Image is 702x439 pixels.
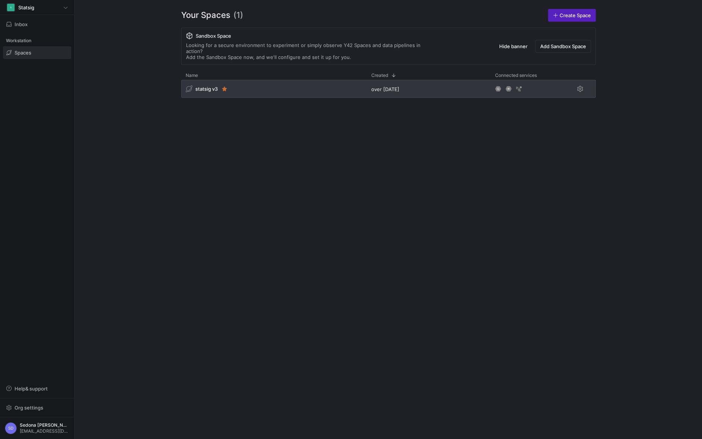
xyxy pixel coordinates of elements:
span: Spaces [15,50,31,56]
span: over [DATE] [371,86,399,92]
a: Spaces [3,46,71,59]
span: Help & support [15,386,48,392]
span: (1) [233,9,243,22]
span: Inbox [15,21,28,27]
span: Org settings [15,405,43,411]
div: SD [5,422,17,434]
div: S [7,4,15,11]
span: Add Sandbox Space [540,43,586,49]
div: Workstation [3,35,71,46]
button: Org settings [3,401,71,414]
span: statsig v3 [195,86,218,92]
span: Connected services [495,73,537,78]
a: Org settings [3,405,71,411]
span: [EMAIL_ADDRESS][DOMAIN_NAME] [20,429,69,434]
span: Statsig [18,4,34,10]
span: Sedona [PERSON_NAME] [20,423,69,428]
span: Create Space [560,12,591,18]
button: Add Sandbox Space [535,40,591,53]
button: Help& support [3,382,71,395]
span: Name [186,73,198,78]
div: Press SPACE to select this row. [181,80,596,101]
a: Create Space [548,9,596,22]
button: Hide banner [494,40,532,53]
button: Inbox [3,18,71,31]
span: Your Spaces [181,9,230,22]
div: Looking for a secure environment to experiment or simply observe Y42 Spaces and data pipelines in... [186,42,436,60]
span: Sandbox Space [196,33,231,39]
button: SDSedona [PERSON_NAME][EMAIL_ADDRESS][DOMAIN_NAME] [3,420,71,436]
span: Hide banner [499,43,528,49]
span: Created [371,73,388,78]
